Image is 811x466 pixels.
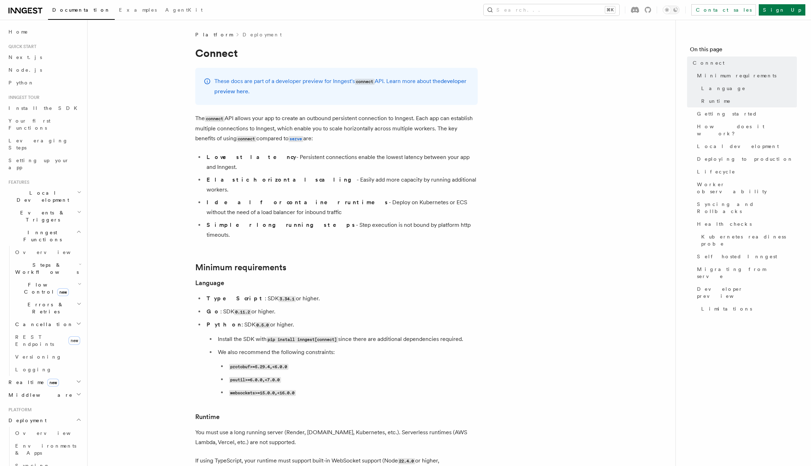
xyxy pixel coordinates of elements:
span: Events & Triggers [6,209,77,223]
a: Self hosted Inngest [694,250,797,263]
span: Deploying to production [697,155,793,163]
span: Overview [15,249,88,255]
strong: Lowest latency [207,154,296,160]
code: connect [237,136,256,142]
span: Lifecycle [697,168,735,175]
span: Health checks [697,220,752,228]
a: Deployment [243,31,282,38]
li: : SDK or higher. [204,320,478,398]
strong: Python [207,321,241,328]
a: Python [6,76,83,89]
span: Syncing and Rollbacks [697,201,797,215]
a: Documentation [48,2,115,20]
div: Inngest Functions [6,246,83,376]
a: REST Endpointsnew [12,331,83,350]
span: Overview [15,430,88,436]
span: Cancellation [12,321,73,328]
span: Connect [693,59,724,66]
strong: Elastic horizontal scaling [207,176,357,183]
a: Migrating from serve [694,263,797,283]
a: Environments & Apps [12,440,83,459]
span: Steps & Workflows [12,261,79,276]
li: - Step execution is not bound by platform http timeouts. [204,220,478,240]
code: 22.4.0 [398,458,415,464]
a: Worker observability [694,178,797,198]
li: - Persistent connections enable the lowest latency between your app and Inngest. [204,152,478,172]
button: Cancellation [12,318,83,331]
a: Minimum requirements [694,69,797,82]
a: Minimum requirements [195,263,286,272]
li: : SDK or higher. [204,294,478,304]
span: Logging [15,367,52,372]
li: Install the SDK with since there are additional dependencies required. [216,334,478,344]
span: Kubernetes readiness probe [701,233,797,247]
button: Deployment [6,414,83,427]
a: How does it work? [694,120,797,140]
span: Examples [119,7,157,13]
span: new [47,379,59,387]
span: Setting up your app [8,158,69,170]
button: Local Development [6,187,83,206]
span: Install the SDK [8,105,82,111]
code: protobuf>=5.29.4,<6.0.0 [229,364,288,370]
code: pip install inngest[connect] [267,337,338,343]
h1: Connect [195,47,478,59]
a: Getting started [694,107,797,120]
strong: Go [207,308,220,315]
span: Middleware [6,391,73,399]
span: new [68,336,80,345]
span: AgentKit [165,7,203,13]
li: : SDK or higher. [204,307,478,317]
a: Limitations [698,302,797,315]
span: Local development [697,143,779,150]
h4: On this page [690,45,797,57]
a: Deploying to production [694,153,797,165]
a: Sign Up [759,4,805,16]
button: Search...⌘K [484,4,619,16]
a: Contact sales [691,4,756,16]
span: Flow Control [12,281,78,295]
p: The API allows your app to create an outbound persistent connection to Inngest. Each app can esta... [195,113,478,144]
a: Your first Functions [6,114,83,134]
span: Inngest tour [6,95,40,100]
a: Examples [115,2,161,19]
a: Lifecycle [694,165,797,178]
span: Documentation [52,7,111,13]
span: How does it work? [697,123,797,137]
a: Node.js [6,64,83,76]
button: Middleware [6,389,83,401]
span: Your first Functions [8,118,50,131]
a: Next.js [6,51,83,64]
span: Migrating from serve [697,266,797,280]
a: Kubernetes readiness probe [698,230,797,250]
button: Errors & Retries [12,298,83,318]
span: Environments & Apps [15,443,76,456]
span: Next.js [8,54,42,60]
span: Limitations [701,305,752,312]
code: connect [355,79,375,85]
a: Overview [12,427,83,440]
span: Worker observability [697,181,797,195]
kbd: ⌘K [605,6,615,13]
a: Connect [690,57,797,69]
span: Versioning [15,354,62,360]
span: Platform [195,31,233,38]
button: Events & Triggers [6,206,83,226]
strong: Simpler long running steps [207,222,356,228]
span: Quick start [6,44,36,49]
span: Features [6,179,29,185]
button: Inngest Functions [6,226,83,246]
span: Deployment [6,417,47,424]
strong: TypeScript [207,295,265,302]
button: Toggle dark mode [663,6,680,14]
a: Home [6,25,83,38]
a: AgentKit [161,2,207,19]
p: You must use a long running server (Render, [DOMAIN_NAME], Kubernetes, etc.). Serverless runtimes... [195,427,478,447]
span: Minimum requirements [697,72,776,79]
span: new [57,288,69,296]
span: Developer preview [697,285,797,300]
code: websockets>=15.0.0,<16.0.0 [229,390,296,396]
span: Node.js [8,67,42,73]
a: Language [195,278,224,288]
a: Setting up your app [6,154,83,174]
